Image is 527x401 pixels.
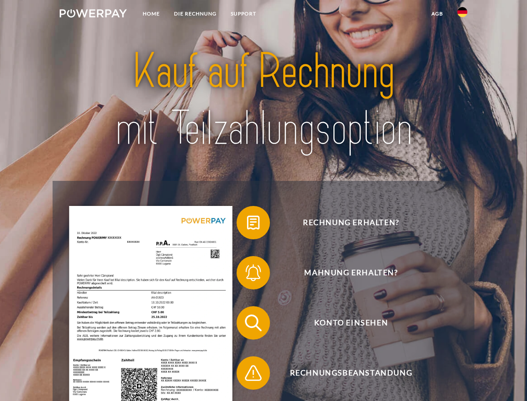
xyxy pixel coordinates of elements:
img: logo-powerpay-white.svg [60,9,127,18]
a: agb [424,6,450,21]
a: SUPPORT [224,6,263,21]
span: Konto einsehen [249,306,453,340]
img: de [457,7,467,17]
span: Rechnung erhalten? [249,206,453,239]
button: Rechnungsbeanstandung [237,356,454,390]
img: qb_bell.svg [243,262,264,283]
img: qb_bill.svg [243,212,264,233]
button: Konto einsehen [237,306,454,340]
span: Mahnung erhalten? [249,256,453,289]
span: Rechnungsbeanstandung [249,356,453,390]
button: Mahnung erhalten? [237,256,454,289]
a: Home [136,6,167,21]
img: qb_warning.svg [243,363,264,383]
img: title-powerpay_de.svg [80,40,447,160]
img: qb_search.svg [243,312,264,333]
a: DIE RECHNUNG [167,6,224,21]
button: Rechnung erhalten? [237,206,454,239]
